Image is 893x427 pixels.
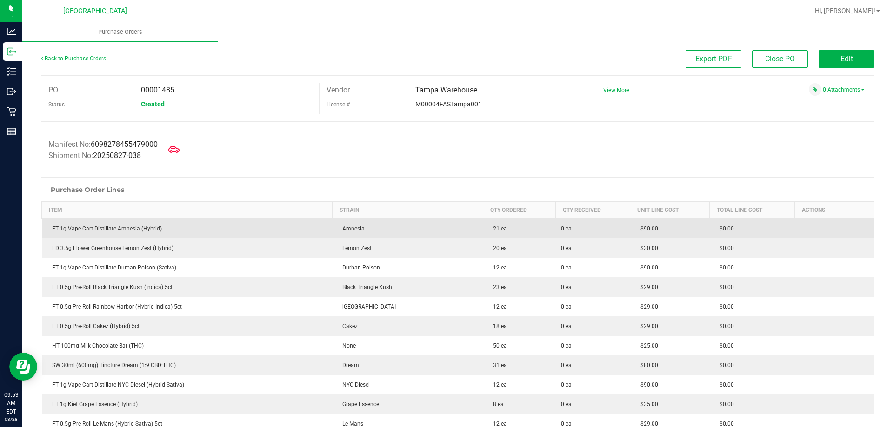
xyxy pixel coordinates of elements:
label: Manifest No: [48,139,158,150]
span: Black Triangle Kush [338,284,392,290]
span: $0.00 [715,401,734,407]
span: Dream [338,362,359,368]
span: 00001485 [141,85,174,94]
th: Unit Line Cost [630,202,709,219]
button: Export PDF [686,50,741,68]
span: Close PO [765,54,795,63]
span: 12 ea [488,264,507,271]
span: $0.00 [715,342,734,349]
div: FT 0.5g Pre-Roll Black Triangle Kush (Indica) 5ct [47,283,327,291]
a: Back to Purchase Orders [41,55,106,62]
span: $0.00 [715,323,734,329]
span: 12 ea [488,381,507,388]
span: Durban Poison [338,264,380,271]
span: 50 ea [488,342,507,349]
div: FT 0.5g Pre-Roll Cakez (Hybrid) 5ct [47,322,327,330]
span: $0.00 [715,284,734,290]
div: FT 0.5g Pre-Roll Rainbow Harbor (Hybrid-Indica) 5ct [47,302,327,311]
th: Actions [795,202,874,219]
div: FT 1g Kief Grape Essence (Hybrid) [47,400,327,408]
span: Export PDF [695,54,732,63]
div: FD 3.5g Flower Greenhouse Lemon Zest (Hybrid) [47,244,327,252]
label: License # [327,98,350,112]
span: 0 ea [561,283,572,291]
inline-svg: Retail [7,107,16,116]
span: 31 ea [488,362,507,368]
span: Purchase Orders [86,28,155,36]
div: FT 1g Vape Cart Distillate Durban Poison (Sativa) [47,263,327,272]
inline-svg: Outbound [7,87,16,96]
span: Edit [840,54,853,63]
th: Strain [332,202,483,219]
span: [GEOGRAPHIC_DATA] [338,303,396,310]
span: $0.00 [715,245,734,251]
span: [GEOGRAPHIC_DATA] [63,7,127,15]
span: 12 ea [488,420,507,427]
span: 0 ea [561,263,572,272]
span: 8 ea [488,401,504,407]
span: 0 ea [561,244,572,252]
span: None [338,342,356,349]
span: 21 ea [488,225,507,232]
span: 23 ea [488,284,507,290]
inline-svg: Inbound [7,47,16,56]
button: Edit [819,50,874,68]
span: Amnesia [338,225,365,232]
span: 6098278455479000 [91,140,158,149]
span: 20250827-038 [93,151,141,160]
span: $0.00 [715,362,734,368]
span: Grape Essence [338,401,379,407]
span: $0.00 [715,303,734,310]
span: $0.00 [715,225,734,232]
inline-svg: Inventory [7,67,16,76]
button: Close PO [752,50,808,68]
span: Mark as Arrived [165,140,183,159]
div: FT 1g Vape Cart Distillate Amnesia (Hybrid) [47,224,327,233]
span: 0 ea [561,361,572,369]
span: 20 ea [488,245,507,251]
p: 08/28 [4,416,18,423]
span: $29.00 [636,323,658,329]
span: Cakez [338,323,358,329]
label: Shipment No: [48,150,141,161]
div: SW 30ml (600mg) Tincture Dream (1:9 CBD:THC) [47,361,327,369]
span: $25.00 [636,342,658,349]
span: $90.00 [636,381,658,388]
span: 0 ea [561,400,572,408]
h1: Purchase Order Lines [51,186,124,193]
a: 0 Attachments [823,86,865,93]
span: Attach a document [809,83,821,96]
th: Total Line Cost [709,202,794,219]
span: $0.00 [715,264,734,271]
span: Tampa Warehouse [415,85,477,94]
inline-svg: Analytics [7,27,16,36]
div: FT 1g Vape Cart Distillate NYC Diesel (Hybrid-Sativa) [47,381,327,389]
label: PO [48,83,58,97]
span: $80.00 [636,362,658,368]
span: Le Mans [338,420,363,427]
label: Status [48,98,65,112]
span: Created [141,100,165,108]
span: NYC Diesel [338,381,370,388]
span: $90.00 [636,225,658,232]
span: $29.00 [636,303,658,310]
span: Hi, [PERSON_NAME]! [815,7,875,14]
span: $90.00 [636,264,658,271]
span: $29.00 [636,284,658,290]
span: $0.00 [715,420,734,427]
iframe: Resource center [9,353,37,381]
div: HT 100mg Milk Chocolate Bar (THC) [47,342,327,350]
inline-svg: Reports [7,127,16,136]
span: $0.00 [715,381,734,388]
span: 0 ea [561,342,572,350]
th: Qty Ordered [483,202,555,219]
span: 0 ea [561,224,572,233]
p: 09:53 AM EDT [4,391,18,416]
th: Item [42,202,333,219]
span: $35.00 [636,401,658,407]
span: 0 ea [561,302,572,311]
span: Lemon Zest [338,245,372,251]
span: 18 ea [488,323,507,329]
span: $30.00 [636,245,658,251]
span: M00004FASTampa001 [415,100,482,108]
